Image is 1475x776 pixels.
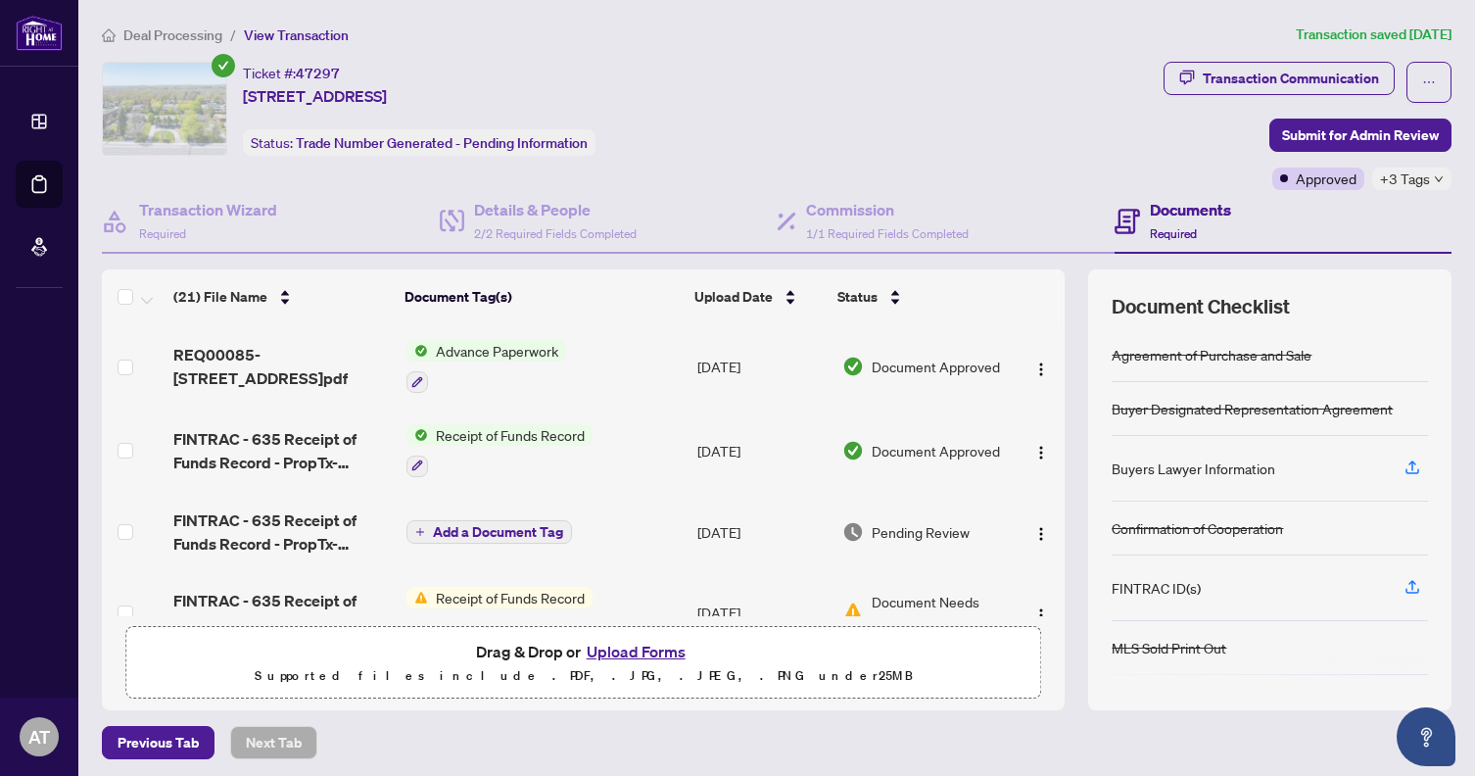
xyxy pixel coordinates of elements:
button: Upload Forms [581,639,691,664]
button: Status IconAdvance Paperwork [406,340,566,393]
p: Supported files include .PDF, .JPG, .JPEG, .PNG under 25 MB [138,664,1028,688]
div: Confirmation of Cooperation [1112,517,1283,539]
div: Buyer Designated Representation Agreement [1112,398,1393,419]
span: +3 Tags [1380,168,1430,190]
span: FINTRAC - 635 Receipt of Funds Record - PropTx-OREA_[DATE] 12_20_58.pdf [173,427,391,474]
div: Status: [243,129,595,156]
button: Next Tab [230,726,317,759]
td: [DATE] [690,571,833,655]
li: / [230,24,236,46]
td: [DATE] [690,493,833,571]
span: Document Checklist [1112,293,1290,320]
span: FINTRAC - 635 Receipt of Funds Record - PropTx-OREA_[DATE] 08_45_52.pdf [173,589,391,636]
img: Logo [1033,445,1049,461]
span: AT [28,723,50,751]
span: [STREET_ADDRESS] [243,84,387,108]
span: Approved [1296,168,1356,189]
span: Advance Paperwork [428,340,566,362]
span: View Transaction [244,26,349,44]
h4: Commission [806,198,969,221]
span: 1/1 Required Fields Completed [806,226,969,241]
span: Trade Number Generated - Pending Information [296,134,588,152]
th: Upload Date [687,269,830,324]
div: Agreement of Purchase and Sale [1112,344,1311,365]
h4: Transaction Wizard [139,198,277,221]
span: (21) File Name [173,286,267,308]
img: Document Status [842,356,864,377]
span: 2/2 Required Fields Completed [474,226,637,241]
button: Previous Tab [102,726,214,759]
span: Status [837,286,878,308]
span: Add a Document Tag [433,525,563,539]
div: MLS Sold Print Out [1112,637,1226,658]
button: Logo [1025,516,1057,548]
div: Transaction Communication [1203,63,1379,94]
span: Receipt of Funds Record [428,424,593,446]
div: Ticket #: [243,62,340,84]
span: REQ00085-[STREET_ADDRESS]pdf [173,343,391,390]
button: Add a Document Tag [406,519,572,545]
span: down [1434,174,1444,184]
img: Status Icon [406,587,428,608]
span: Submit for Admin Review [1282,120,1439,151]
span: Required [139,226,186,241]
span: Document Needs Work [872,591,1007,634]
img: Logo [1033,362,1049,377]
span: FINTRAC - 635 Receipt of Funds Record - PropTx-OREA_[DATE] 12_13_36.pdf [173,509,391,556]
th: Status [830,269,1009,324]
td: [DATE] [690,409,833,493]
img: Document Status [842,602,864,623]
span: Drag & Drop orUpload FormsSupported files include .PDF, .JPG, .JPEG, .PNG under25MB [126,627,1040,700]
th: Document Tag(s) [397,269,687,324]
h4: Details & People [474,198,637,221]
span: Previous Tab [118,727,199,758]
span: home [102,28,116,42]
button: Logo [1025,597,1057,628]
span: ellipsis [1422,75,1436,89]
button: Status IconReceipt of Funds Record [406,424,593,477]
span: Required [1150,226,1197,241]
span: plus [415,527,425,537]
img: logo [16,15,63,51]
span: Upload Date [694,286,773,308]
div: Buyers Lawyer Information [1112,458,1275,479]
h4: Documents [1150,198,1231,221]
span: check-circle [212,54,235,77]
span: Receipt of Funds Record [428,587,593,608]
button: Transaction Communication [1164,62,1395,95]
article: Transaction saved [DATE] [1296,24,1451,46]
th: (21) File Name [166,269,398,324]
img: Document Status [842,521,864,543]
button: Logo [1025,351,1057,382]
span: Deal Processing [123,26,222,44]
span: 47297 [296,65,340,82]
button: Status IconReceipt of Funds Record [406,587,593,640]
span: Pending Review [872,521,970,543]
img: Status Icon [406,340,428,362]
img: Status Icon [406,424,428,446]
span: Document Approved [872,440,1000,461]
img: IMG-W12175039_1.jpg [103,63,226,155]
img: Document Status [842,440,864,461]
button: Open asap [1397,707,1455,766]
td: [DATE] [690,324,833,409]
button: Add a Document Tag [406,520,572,544]
button: Submit for Admin Review [1269,119,1451,152]
img: Logo [1033,526,1049,542]
img: Logo [1033,607,1049,623]
span: Drag & Drop or [476,639,691,664]
span: Document Approved [872,356,1000,377]
button: Logo [1025,435,1057,466]
div: FINTRAC ID(s) [1112,577,1201,599]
